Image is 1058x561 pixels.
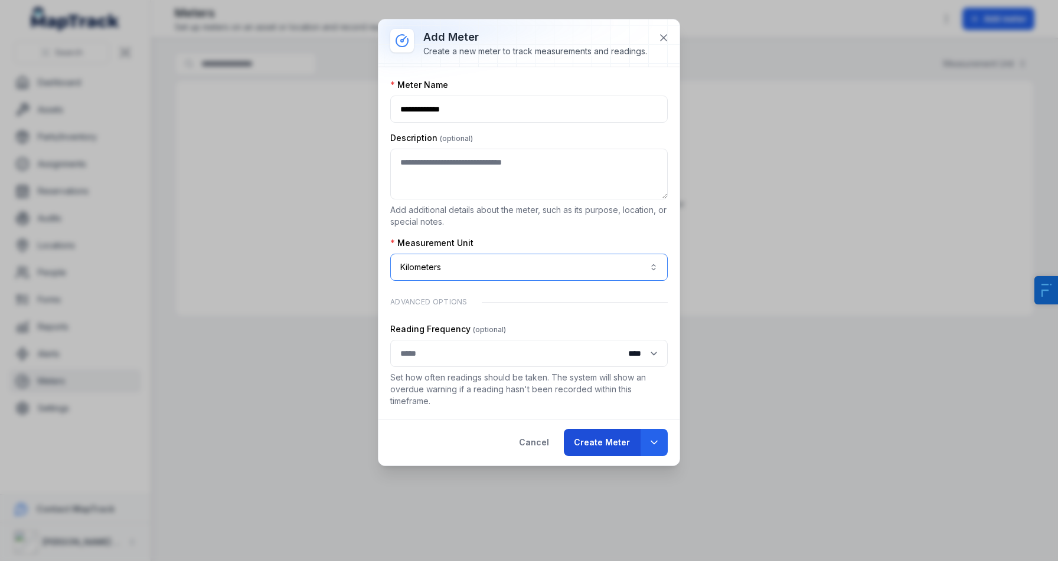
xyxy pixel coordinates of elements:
p: Add additional details about the meter, such as its purpose, location, or special notes. [390,204,668,228]
h3: Add meter [423,29,647,45]
label: Meter Name [390,79,448,91]
label: Reading Frequency [390,323,506,335]
input: :r1k:-form-item-label [390,96,668,123]
div: Create a new meter to track measurements and readings. [423,45,647,57]
label: Measurement Unit [390,237,474,249]
button: Create Meter [564,429,640,456]
button: Cancel [509,429,559,456]
input: :r1q:-form-item-label [390,340,668,367]
p: Set how often readings should be taken. The system will show an overdue warning if a reading hasn... [390,372,668,407]
textarea: :r1l:-form-item-label [390,149,668,199]
label: Description [390,132,473,144]
div: Advanced Options [390,290,668,314]
button: Kilometers [390,254,668,281]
